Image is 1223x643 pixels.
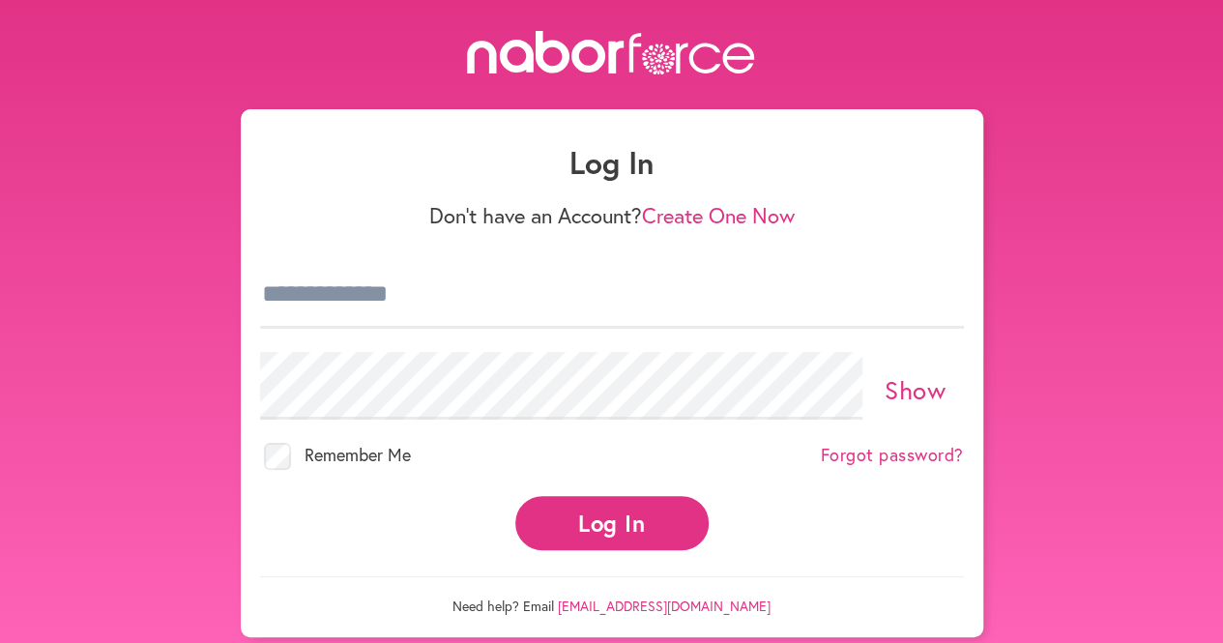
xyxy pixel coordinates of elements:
[885,373,946,406] a: Show
[515,496,709,549] button: Log In
[821,445,964,466] a: Forgot password?
[305,443,411,466] span: Remember Me
[558,597,771,615] a: [EMAIL_ADDRESS][DOMAIN_NAME]
[260,144,964,181] h1: Log In
[260,203,964,228] p: Don't have an Account?
[260,576,964,615] p: Need help? Email
[642,201,795,229] a: Create One Now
